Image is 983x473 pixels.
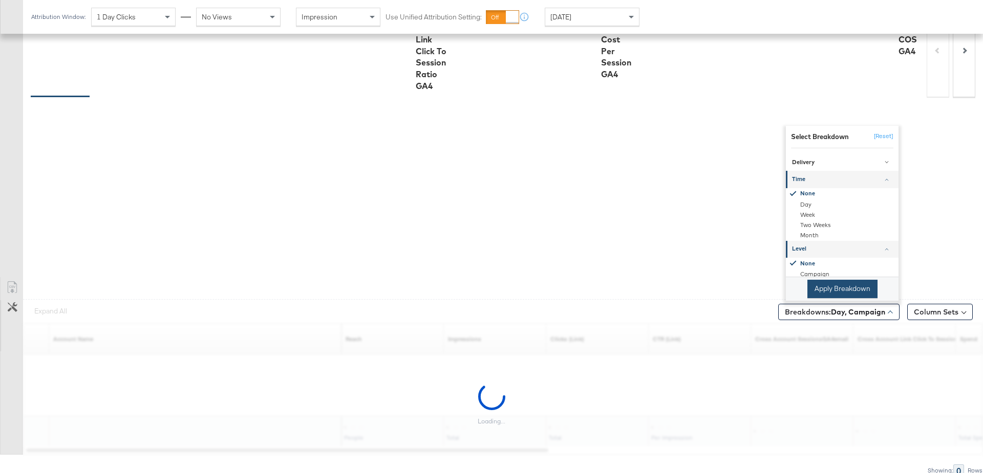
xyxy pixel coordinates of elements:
[786,154,899,171] a: Delivery
[202,12,232,21] span: No Views
[787,269,899,279] div: Campaign
[787,257,899,269] div: None
[787,220,899,230] div: Two Weeks
[386,12,482,22] label: Use Unified Attribution Setting:
[787,230,899,240] div: Month
[786,240,899,257] a: Level
[31,13,86,20] div: Attribution Window:
[478,417,505,425] div: Loading...
[907,304,973,320] button: Column Sets
[791,131,849,141] div: Select Breakdown
[785,307,885,317] span: Breakdowns:
[416,10,448,92] div: Cross Account Link Click To Session Ratio GA4
[807,280,878,298] button: Apply Breakdown
[97,12,136,21] span: 1 Day Clicks
[550,12,571,21] span: [DATE]
[792,158,894,166] div: Delivery
[787,188,899,199] div: None
[792,175,894,184] div: Time
[831,307,885,317] b: Day, Campaign
[601,10,633,80] div: Cross Account Cost Per Session GA4
[786,188,899,240] div: Time
[786,171,899,188] a: Time
[786,257,899,300] div: Level
[778,304,900,320] button: Breakdowns:Day, Campaign
[787,199,899,210] div: Day
[792,245,894,253] div: Level
[787,210,899,220] div: Week
[302,12,337,21] span: Impression
[868,128,893,145] button: [Reset]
